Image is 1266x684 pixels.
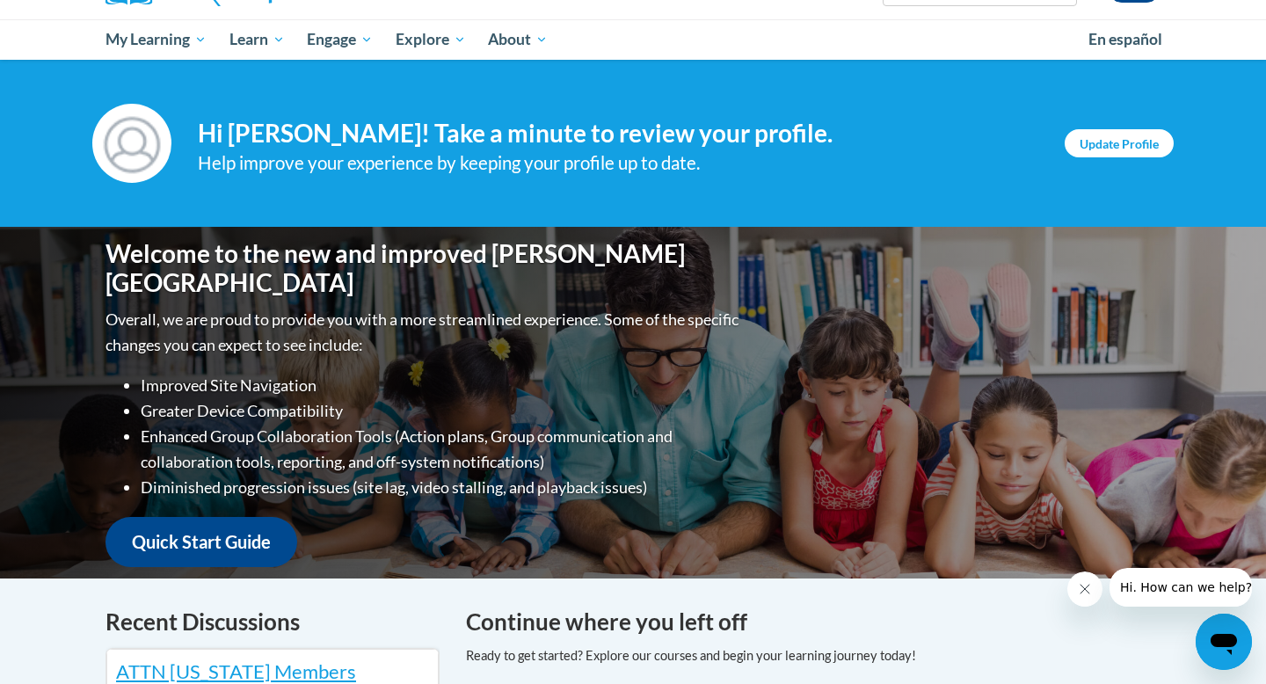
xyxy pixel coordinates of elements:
[94,19,218,60] a: My Learning
[105,517,297,567] a: Quick Start Guide
[92,104,171,183] img: Profile Image
[218,19,296,60] a: Learn
[466,605,1160,639] h4: Continue where you left off
[488,29,548,50] span: About
[105,239,743,298] h1: Welcome to the new and improved [PERSON_NAME][GEOGRAPHIC_DATA]
[295,19,384,60] a: Engage
[384,19,477,60] a: Explore
[477,19,560,60] a: About
[116,659,356,683] a: ATTN [US_STATE] Members
[198,119,1038,149] h4: Hi [PERSON_NAME]! Take a minute to review your profile.
[396,29,466,50] span: Explore
[105,605,440,639] h4: Recent Discussions
[1067,571,1102,607] iframe: Close message
[1077,21,1174,58] a: En español
[1088,30,1162,48] span: En español
[1196,614,1252,670] iframe: Button to launch messaging window
[229,29,285,50] span: Learn
[141,398,743,424] li: Greater Device Compatibility
[105,29,207,50] span: My Learning
[1065,129,1174,157] a: Update Profile
[307,29,373,50] span: Engage
[141,424,743,475] li: Enhanced Group Collaboration Tools (Action plans, Group communication and collaboration tools, re...
[105,307,743,358] p: Overall, we are proud to provide you with a more streamlined experience. Some of the specific cha...
[141,475,743,500] li: Diminished progression issues (site lag, video stalling, and playback issues)
[79,19,1187,60] div: Main menu
[141,373,743,398] li: Improved Site Navigation
[1110,568,1252,607] iframe: Message from company
[198,149,1038,178] div: Help improve your experience by keeping your profile up to date.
